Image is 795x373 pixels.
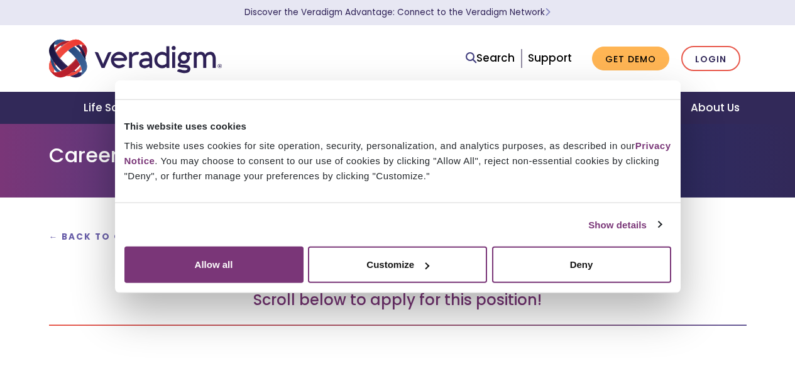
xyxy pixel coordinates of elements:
[69,92,173,124] a: Life Sciences
[124,118,671,133] div: This website uses cookies
[49,38,222,79] img: Veradigm logo
[124,138,671,184] div: This website uses cookies for site operation, security, personalization, and analytics purposes, ...
[49,143,747,167] h1: Careers
[545,6,551,18] span: Learn More
[466,50,515,67] a: Search
[49,255,747,277] h2: Together, let's transform health insightfully
[49,231,207,243] a: ← Back to Open Positions
[124,247,304,283] button: Allow all
[588,217,661,232] a: Show details
[308,247,487,283] button: Customize
[528,50,572,65] a: Support
[492,247,671,283] button: Deny
[681,46,740,72] a: Login
[676,92,755,124] a: About Us
[124,140,671,166] a: Privacy Notice
[244,6,551,18] a: Discover the Veradigm Advantage: Connect to the Veradigm NetworkLearn More
[49,291,747,309] h3: Scroll below to apply for this position!
[592,47,669,71] a: Get Demo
